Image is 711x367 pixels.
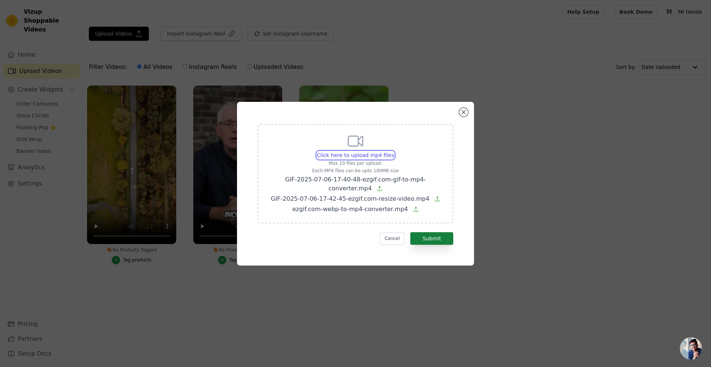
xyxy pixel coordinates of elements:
[271,195,429,202] span: GIF-2025-07-06-17-42-45-ezgif.com-resize-video.mp4
[317,152,394,158] span: Click here to upload mp4 files
[267,168,444,174] p: Each MP4 files can be upto 100MB size
[292,206,408,213] span: ezgif.com-webp-to-mp4-converter.mp4
[459,108,468,117] button: Close modal
[410,232,453,245] button: Submit
[285,176,426,192] span: GIF-2025-07-06-17-40-48-ezgif.com-gif-to-mp4-converter.mp4
[680,337,702,360] a: Chat abierto
[380,232,405,245] button: Cancel
[267,160,444,166] p: Max 10 files per upload.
